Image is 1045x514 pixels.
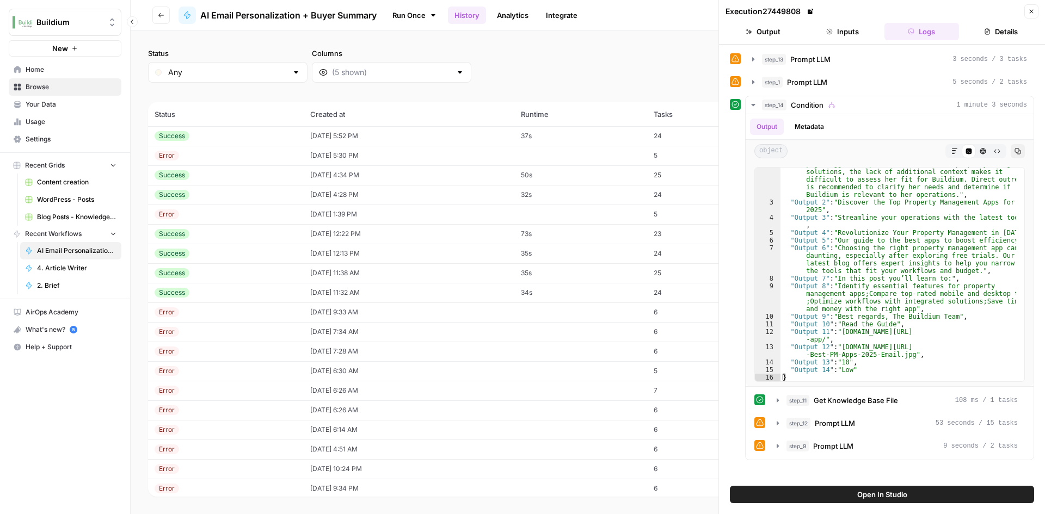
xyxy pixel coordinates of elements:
td: 6 [647,322,752,342]
span: Recent Workflows [25,229,82,239]
td: 24 [647,126,752,146]
span: step_12 [786,418,810,429]
input: Any [168,67,287,78]
a: Your Data [9,96,121,113]
td: 25 [647,263,752,283]
div: Error [155,346,179,356]
td: 24 [647,244,752,263]
div: Success [155,288,189,298]
input: (5 shown) [332,67,451,78]
button: Recent Workflows [9,226,121,242]
a: 5 [70,326,77,333]
div: 7 [755,244,780,275]
a: Usage [9,113,121,131]
div: 6 [755,237,780,244]
div: 8 [755,275,780,282]
td: 37s [514,126,647,146]
span: Blog Posts - Knowledge Base.csv [37,212,116,222]
td: 6 [647,439,752,459]
button: Output [726,23,801,40]
td: 6 [647,459,752,479]
div: 16 [755,374,780,381]
div: Error [155,425,179,435]
td: [DATE] 6:26 AM [304,400,514,420]
span: Prompt LLM [813,441,853,451]
td: 5 [647,205,752,224]
span: step_1 [762,77,783,88]
td: [DATE] 7:34 AM [304,322,514,342]
td: 23 [647,224,752,244]
div: 11 [755,320,780,328]
th: Runtime [514,102,647,126]
div: 12 [755,328,780,343]
span: object [754,144,788,158]
div: 15 [755,366,780,374]
div: Success [155,268,189,278]
td: 6 [647,420,752,439]
div: Error [155,366,179,376]
td: 32s [514,185,647,205]
td: [DATE] 6:14 AM [304,420,514,439]
td: [DATE] 4:34 PM [304,165,514,185]
span: step_9 [786,441,809,451]
span: 2. Brief [37,281,116,290]
a: Content creation [20,174,121,191]
span: Help + Support [26,342,116,352]
td: 6 [647,302,752,322]
button: Workspace: Buildium [9,9,121,36]
td: 6 [647,342,752,361]
th: Created at [304,102,514,126]
span: step_11 [786,395,809,406]
div: Error [155,444,179,454]
td: [DATE] 5:52 PM [304,126,514,146]
div: 13 [755,343,780,358]
td: 5 [647,146,752,165]
span: Prompt LLM [815,418,855,429]
div: Success [155,170,189,180]
button: 9 seconds / 2 tasks [770,437,1024,455]
span: Open In Studio [857,489,907,500]
div: 1 minute 3 seconds [746,114,1034,460]
td: [DATE] 9:34 PM [304,479,514,498]
span: Prompt LLM [790,54,831,65]
span: Get Knowledge Base File [814,395,898,406]
span: Settings [26,134,116,144]
span: 108 ms / 1 tasks [955,395,1018,405]
div: 10 [755,313,780,320]
div: What's new? [9,321,121,338]
td: 24 [647,185,752,205]
button: 1 minute 3 seconds [746,96,1034,114]
span: Prompt LLM [787,77,827,88]
div: Error [155,307,179,317]
th: Tasks [647,102,752,126]
span: Condition [791,100,823,110]
td: 50s [514,165,647,185]
a: 2. Brief [20,277,121,294]
td: [DATE] 12:13 PM [304,244,514,263]
div: Error [155,386,179,395]
button: 3 seconds / 3 tasks [746,51,1034,68]
div: Error [155,151,179,160]
span: 3 seconds / 3 tasks [952,54,1027,64]
th: Status [148,102,304,126]
td: [DATE] 6:26 AM [304,381,514,400]
button: 5 seconds / 2 tasks [746,73,1034,91]
td: [DATE] 6:30 AM [304,361,514,381]
span: Recent Grids [25,160,65,170]
span: AI Email Personalization + Buyer Summary [200,9,377,22]
div: Success [155,131,189,141]
span: Browse [26,82,116,92]
text: 5 [72,327,75,332]
span: 9 seconds / 2 tasks [943,441,1018,451]
td: [DATE] 4:28 PM [304,185,514,205]
label: Columns [312,48,471,59]
td: [DATE] 5:30 PM [304,146,514,165]
td: 35s [514,244,647,263]
div: Error [155,464,179,474]
div: Error [155,484,179,493]
span: 4. Article Writer [37,263,116,273]
button: Inputs [805,23,880,40]
a: Analytics [490,7,535,24]
span: Content creation [37,177,116,187]
span: Your Data [26,100,116,109]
